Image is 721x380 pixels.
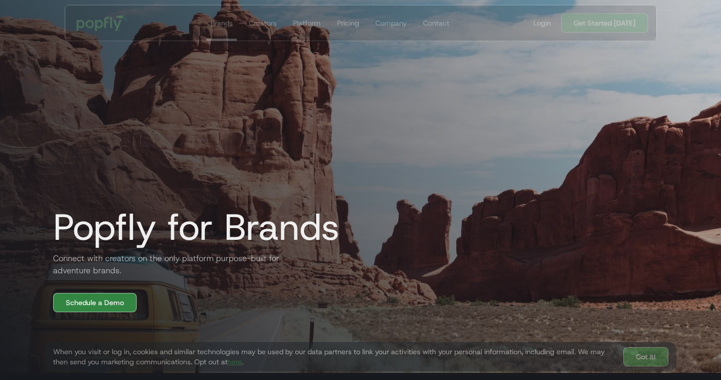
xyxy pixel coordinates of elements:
[332,5,363,40] a: Pricing
[206,5,236,40] a: Brands
[533,18,551,28] div: Login
[623,347,668,366] a: Got It!
[422,18,449,28] div: Contact
[292,18,320,28] div: Platform
[53,347,615,367] div: When you visit or log in, cookies and similar technologies may be used by our data partners to li...
[210,18,232,28] div: Brands
[529,18,555,28] a: Login
[418,5,453,40] a: Contact
[45,207,340,247] h1: Popfly for Brands
[371,5,410,40] a: Company
[69,8,135,38] a: home
[228,357,242,366] a: here
[336,18,359,28] div: Pricing
[288,5,324,40] a: Platform
[244,5,280,40] a: Creators
[561,13,648,32] a: Get Started [DATE]
[53,293,137,312] a: Schedule a Demo
[375,18,406,28] div: Company
[45,252,288,277] h2: Connect with creators on the only platform purpose-built for adventure brands.
[248,18,276,28] div: Creators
